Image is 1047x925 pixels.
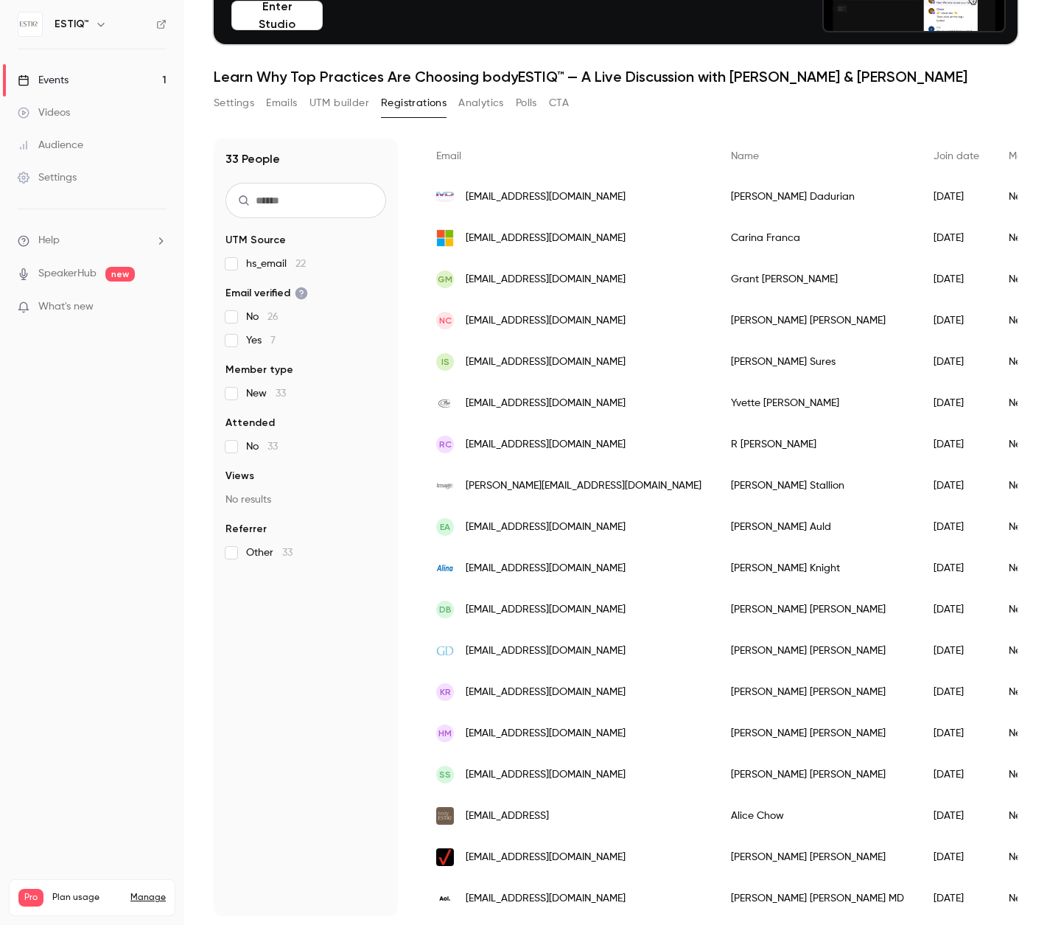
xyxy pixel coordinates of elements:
button: Settings [214,91,254,115]
div: [DATE] [919,217,994,259]
span: 26 [267,312,279,322]
span: [EMAIL_ADDRESS][DOMAIN_NAME] [466,685,626,700]
div: [DATE] [919,589,994,630]
span: Views [225,469,254,484]
span: hs_email [246,256,306,271]
div: [DATE] [919,300,994,341]
span: Attended [225,416,275,430]
span: 22 [295,259,306,269]
span: [EMAIL_ADDRESS][DOMAIN_NAME] [466,891,626,907]
img: live.com [436,229,454,247]
img: mdbeautylabs.com [436,188,454,206]
span: Help [38,233,60,248]
button: Emails [266,91,297,115]
span: [PERSON_NAME][EMAIL_ADDRESS][DOMAIN_NAME] [466,478,701,494]
div: [DATE] [919,259,994,300]
span: 33 [276,388,286,399]
div: [PERSON_NAME] [PERSON_NAME] [716,754,919,795]
div: [DATE] [919,671,994,713]
span: Email [436,151,461,161]
span: [EMAIL_ADDRESS][DOMAIN_NAME] [466,561,626,576]
span: [EMAIL_ADDRESS][DOMAIN_NAME] [466,272,626,287]
img: goldmandermatology.com [436,642,454,660]
div: [DATE] [919,713,994,754]
span: Join date [934,151,979,161]
button: Enter Studio [231,1,323,30]
button: CTA [549,91,569,115]
span: [EMAIL_ADDRESS][DOMAIN_NAME] [466,355,626,370]
span: GM [438,273,452,286]
div: Yvette [PERSON_NAME] [716,383,919,424]
span: Yes [246,333,276,348]
div: [DATE] [919,341,994,383]
button: UTM builder [309,91,369,115]
div: Events [18,73,69,88]
div: [DATE] [919,630,994,671]
div: [DATE] [919,424,994,465]
section: facet-groups [225,233,386,560]
span: Name [731,151,759,161]
span: Referrer [225,522,267,537]
span: [EMAIL_ADDRESS][DOMAIN_NAME] [466,437,626,453]
img: olivehealthfl.com [436,394,454,412]
li: help-dropdown-opener [18,233,167,248]
div: [PERSON_NAME] [PERSON_NAME] [716,300,919,341]
span: 7 [270,335,276,346]
span: new [105,267,135,282]
span: DB [439,603,452,616]
img: alinamedical.com [436,559,454,577]
span: Pro [18,889,43,907]
span: Plan usage [52,892,122,904]
button: Polls [516,91,537,115]
span: EA [440,520,450,534]
div: Settings [18,170,77,185]
span: [EMAIL_ADDRESS][DOMAIN_NAME] [466,850,626,865]
span: HM [438,727,452,740]
div: [PERSON_NAME] Auld [716,506,919,548]
span: KR [440,685,451,699]
div: [DATE] [919,383,994,424]
img: aol.com [436,890,454,907]
span: [EMAIL_ADDRESS][DOMAIN_NAME] [466,602,626,618]
span: [EMAIL_ADDRESS][DOMAIN_NAME] [466,520,626,535]
div: Alice Chow [716,795,919,837]
div: [PERSON_NAME] [PERSON_NAME] [716,589,919,630]
span: Email verified [225,286,308,301]
span: Member type [225,363,293,377]
a: Manage [130,892,166,904]
div: [DATE] [919,837,994,878]
div: [PERSON_NAME] [PERSON_NAME] [716,671,919,713]
span: [EMAIL_ADDRESS][DOMAIN_NAME] [466,643,626,659]
span: IS [441,355,449,369]
span: [EMAIL_ADDRESS][DOMAIN_NAME] [466,313,626,329]
div: [DATE] [919,465,994,506]
div: R [PERSON_NAME] [716,424,919,465]
span: [EMAIL_ADDRESS][DOMAIN_NAME] [466,189,626,205]
div: [PERSON_NAME] [PERSON_NAME] MD [716,878,919,919]
div: Videos [18,105,70,120]
span: NC [439,314,452,327]
div: [PERSON_NAME] [PERSON_NAME] [716,630,919,671]
button: Registrations [381,91,447,115]
div: [PERSON_NAME] [PERSON_NAME] [716,713,919,754]
div: [DATE] [919,878,994,919]
span: UTM Source [225,233,286,248]
div: [DATE] [919,548,994,589]
span: [EMAIL_ADDRESS] [466,809,549,824]
div: [DATE] [919,506,994,548]
span: SS [439,768,451,781]
div: Carina Franca [716,217,919,259]
span: [EMAIL_ADDRESS][DOMAIN_NAME] [466,767,626,783]
h1: Learn Why Top Practices Are Choosing bodyESTIQ™ — A Live Discussion with [PERSON_NAME] & [PERSON_... [214,68,1018,85]
img: estiq.ai [436,807,454,825]
span: What's new [38,299,94,315]
span: 33 [267,441,278,452]
span: RC [439,438,452,451]
img: verizon.net [436,848,454,866]
div: [DATE] [919,795,994,837]
span: [EMAIL_ADDRESS][DOMAIN_NAME] [466,726,626,741]
div: [DATE] [919,176,994,217]
span: Other [246,545,293,560]
div: [PERSON_NAME] [PERSON_NAME] [716,837,919,878]
div: Audience [18,138,83,153]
